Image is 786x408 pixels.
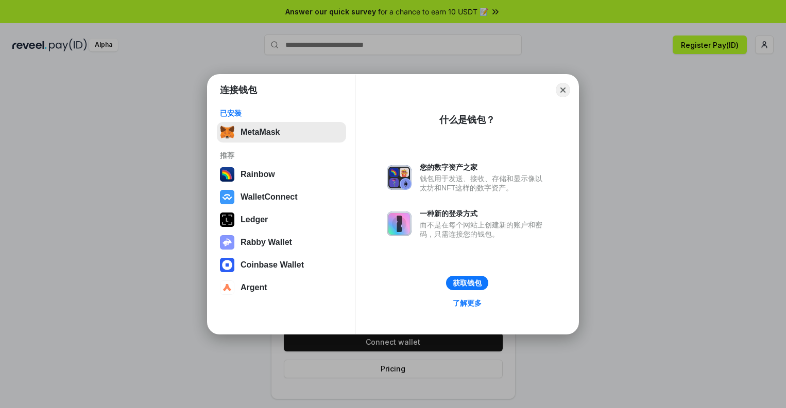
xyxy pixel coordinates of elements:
div: Rainbow [241,170,275,179]
button: MetaMask [217,122,346,143]
button: Ledger [217,209,346,230]
img: svg+xml,%3Csvg%20width%3D%22120%22%20height%3D%22120%22%20viewBox%3D%220%200%20120%20120%22%20fil... [220,167,234,182]
div: WalletConnect [241,192,298,202]
div: 您的数字资产之家 [420,163,548,172]
div: 获取钱包 [453,278,482,288]
button: Rabby Wallet [217,232,346,253]
img: svg+xml,%3Csvg%20xmlns%3D%22http%3A%2F%2Fwww.w3.org%2F2000%2Fsvg%22%20fill%3D%22none%22%20viewBox... [387,211,412,236]
button: Close [556,83,570,97]
a: 了解更多 [447,296,488,310]
div: 钱包用于发送、接收、存储和显示像以太坊和NFT这样的数字资产。 [420,174,548,192]
div: 一种新的登录方式 [420,209,548,218]
div: 什么是钱包？ [439,114,495,126]
button: WalletConnect [217,187,346,207]
div: Rabby Wallet [241,238,292,247]
div: Coinbase Wallet [241,260,304,270]
img: svg+xml,%3Csvg%20xmlns%3D%22http%3A%2F%2Fwww.w3.org%2F2000%2Fsvg%22%20width%3D%2228%22%20height%3... [220,212,234,227]
button: Rainbow [217,164,346,185]
div: MetaMask [241,128,280,137]
img: svg+xml,%3Csvg%20width%3D%2228%22%20height%3D%2228%22%20viewBox%3D%220%200%2028%2028%22%20fill%3D... [220,280,234,295]
div: 推荐 [220,151,343,160]
img: svg+xml,%3Csvg%20xmlns%3D%22http%3A%2F%2Fwww.w3.org%2F2000%2Fsvg%22%20fill%3D%22none%22%20viewBox... [387,165,412,190]
img: svg+xml,%3Csvg%20width%3D%2228%22%20height%3D%2228%22%20viewBox%3D%220%200%2028%2028%22%20fill%3D... [220,258,234,272]
img: svg+xml,%3Csvg%20fill%3D%22none%22%20height%3D%2233%22%20viewBox%3D%220%200%2035%2033%22%20width%... [220,125,234,139]
button: 获取钱包 [446,276,488,290]
div: 了解更多 [453,298,482,308]
div: 已安装 [220,109,343,118]
div: Argent [241,283,267,292]
img: svg+xml,%3Csvg%20width%3D%2228%22%20height%3D%2228%22%20viewBox%3D%220%200%2028%2028%22%20fill%3D... [220,190,234,204]
h1: 连接钱包 [220,84,257,96]
div: 而不是在每个网站上创建新的账户和密码，只需连接您的钱包。 [420,220,548,239]
button: Coinbase Wallet [217,255,346,275]
div: Ledger [241,215,268,224]
button: Argent [217,277,346,298]
img: svg+xml,%3Csvg%20xmlns%3D%22http%3A%2F%2Fwww.w3.org%2F2000%2Fsvg%22%20fill%3D%22none%22%20viewBox... [220,235,234,250]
